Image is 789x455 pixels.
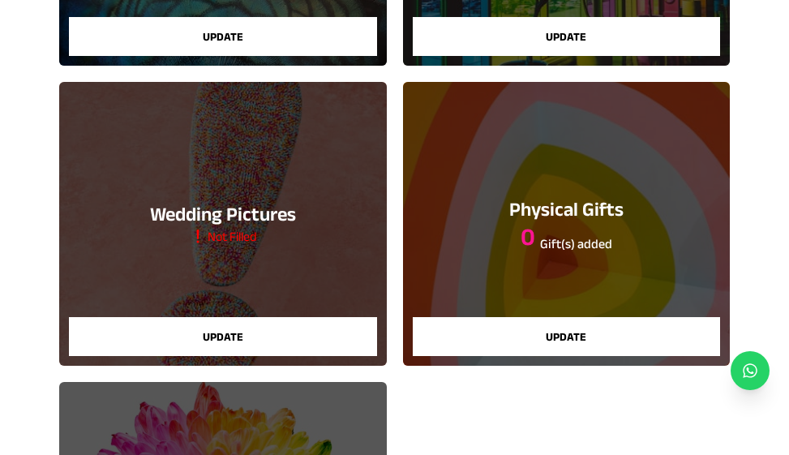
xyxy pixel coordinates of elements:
a: Physical Gifts0 Gift(s) addedUpdate [403,82,731,366]
sub: Gift(s) added [540,237,612,251]
h3: Physical Gifts [509,196,624,222]
button: Update [413,17,721,56]
button: Update [69,17,377,56]
h5: Not Filled [188,227,257,247]
button: Update [413,317,721,356]
button: Update [69,317,377,356]
a: Wedding PicturesNot FilledUpdate [59,82,387,366]
h3: Wedding Pictures [150,201,296,227]
h3: 0 [509,222,624,251]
